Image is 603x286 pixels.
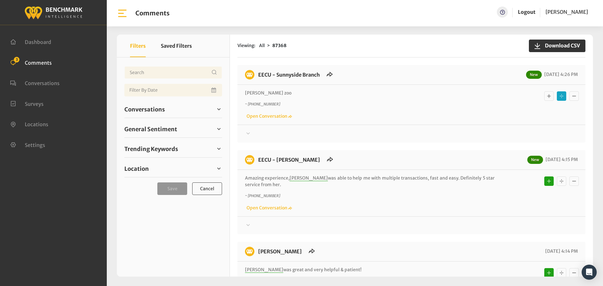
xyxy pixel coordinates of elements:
[124,124,222,134] a: General Sentiment
[24,5,83,20] img: benchmark
[10,100,44,106] a: Surveys
[14,57,19,62] span: 3
[210,84,218,96] button: Open Calendar
[526,71,542,79] span: New
[245,70,254,79] img: benchmark
[544,248,578,254] span: [DATE] 4:14 PM
[161,35,192,57] button: Saved Filters
[25,142,45,148] span: Settings
[10,59,52,65] a: Comments 3
[124,164,222,173] a: Location
[124,66,222,79] input: Username
[290,175,328,181] span: [PERSON_NAME]
[245,267,495,273] p: was great and very helpful & patient!
[130,35,146,57] button: Filters
[10,38,51,45] a: Dashboard
[543,72,578,77] span: [DATE] 4:26 PM
[25,39,51,45] span: Dashboard
[117,8,128,19] img: bar
[245,90,495,96] p: [PERSON_NAME] zoo
[10,121,48,127] a: Locations
[25,80,60,86] span: Conversations
[258,72,320,78] a: EECU - Sunnyside Branch
[259,43,265,48] span: All
[258,157,320,163] a: EECU - [PERSON_NAME]
[546,9,588,15] span: [PERSON_NAME]
[544,157,578,162] span: [DATE] 4:15 PM
[258,248,302,255] a: [PERSON_NAME]
[245,247,254,256] img: benchmark
[124,165,149,173] span: Location
[245,113,292,119] a: Open Conversation
[254,70,323,79] h6: EECU - Sunnyside Branch
[124,105,222,114] a: Conversations
[254,155,324,165] h6: EECU - Selma Branch
[245,175,495,188] p: Amazing experience, was able to help me with multiple transactions, fast and easy. Definitely 5 s...
[272,43,286,48] strong: 87368
[124,105,165,114] span: Conversations
[546,7,588,18] a: [PERSON_NAME]
[237,42,255,49] span: Viewing:
[124,145,178,153] span: Trending Keywords
[245,267,283,273] span: [PERSON_NAME]
[25,59,52,66] span: Comments
[25,121,48,127] span: Locations
[582,265,597,280] div: Open Intercom Messenger
[135,9,170,17] h1: Comments
[527,156,543,164] span: New
[124,125,177,133] span: General Sentiment
[518,9,535,15] a: Logout
[254,247,306,256] h6: EECU - Perrin
[541,42,580,49] span: Download CSV
[245,193,280,198] i: ~ [PHONE_NUMBER]
[192,182,222,195] button: Cancel
[543,267,580,279] div: Basic example
[124,84,222,96] input: Date range input field
[518,7,535,18] a: Logout
[10,141,45,148] a: Settings
[124,144,222,154] a: Trending Keywords
[10,79,60,86] a: Conversations
[25,100,44,107] span: Surveys
[543,90,580,102] div: Basic example
[529,40,585,52] button: Download CSV
[245,155,254,165] img: benchmark
[245,102,280,106] i: ~ [PHONE_NUMBER]
[245,205,292,211] a: Open Conversation
[543,175,580,187] div: Basic example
